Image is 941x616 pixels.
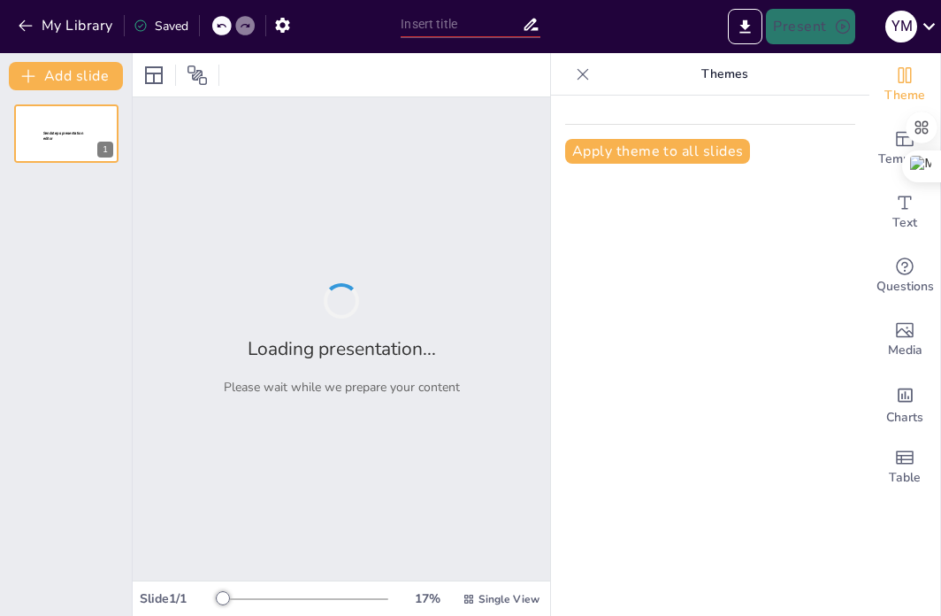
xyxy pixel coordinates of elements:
[597,53,852,96] p: Themes
[892,213,917,233] span: Text
[187,65,208,86] span: Position
[134,18,188,35] div: Saved
[884,86,925,105] span: Theme
[888,341,922,360] span: Media
[869,117,940,181] div: Add ready made slides
[97,142,113,158] div: 1
[728,9,762,44] button: Export to PowerPoint
[869,435,940,499] div: Add a table
[869,244,940,308] div: Get real-time input from your audience
[869,181,940,244] div: Add text boxes
[885,11,917,42] div: Y M
[9,62,123,90] button: Add slide
[224,379,460,396] p: Please wait while we prepare your content
[766,9,854,44] button: Present
[13,12,120,40] button: My Library
[14,104,119,163] div: 1
[140,61,168,89] div: Layout
[248,336,436,361] h2: Loading presentation...
[876,277,934,296] span: Questions
[43,131,83,141] span: Sendsteps presentation editor
[401,12,521,37] input: Insert title
[869,308,940,372] div: Add images, graphics, shapes or video
[406,590,448,607] div: 17 %
[140,590,218,607] div: Slide 1 / 1
[885,9,917,44] button: Y M
[869,53,940,117] div: Change the overall theme
[886,408,923,427] span: Charts
[889,468,921,488] span: Table
[878,150,932,169] span: Template
[565,139,750,164] button: Apply theme to all slides
[869,372,940,435] div: Add charts and graphs
[478,592,539,606] span: Single View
